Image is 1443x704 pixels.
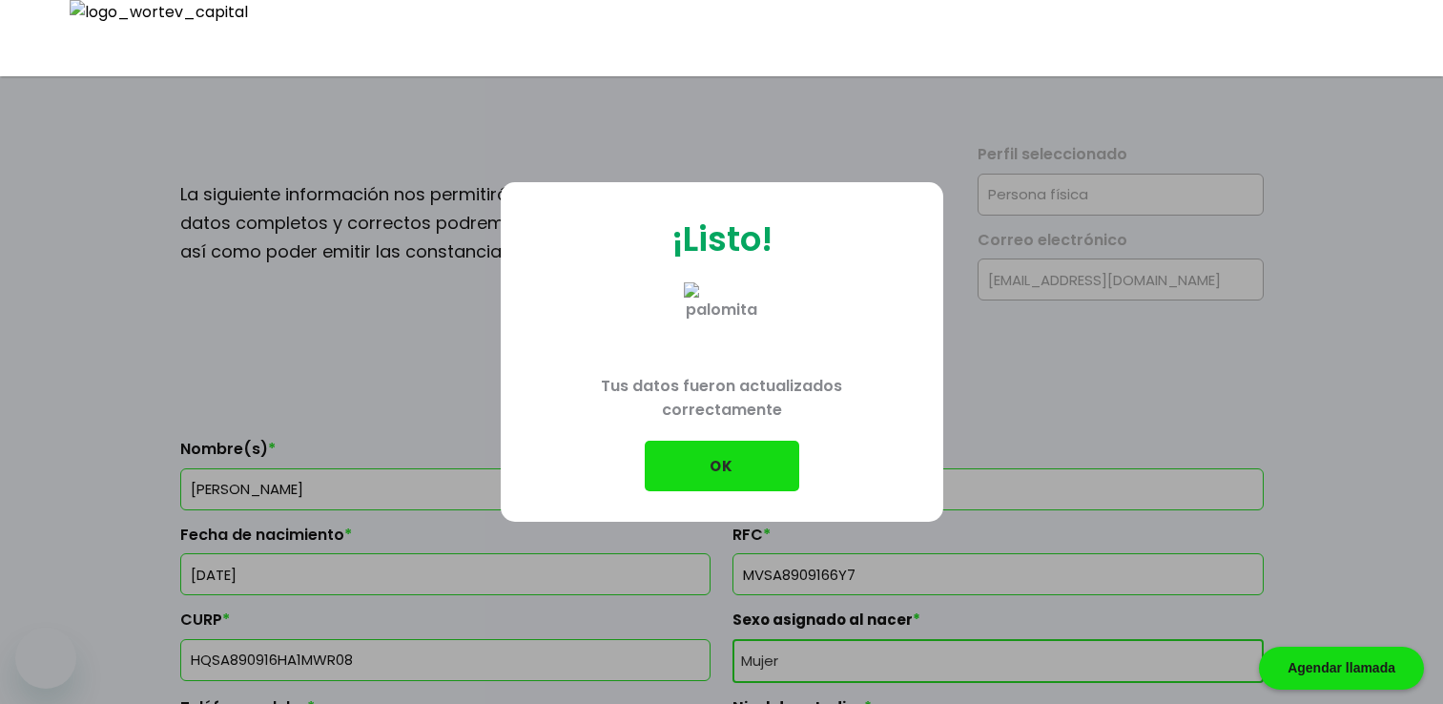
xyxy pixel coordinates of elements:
[531,359,913,441] p: Tus datos fueron actualizados correctamente
[671,213,773,265] p: ¡Listo!
[645,441,799,491] button: OK
[684,282,760,359] img: palomita
[1259,647,1424,690] div: Agendar llamada
[15,628,76,689] iframe: Botón para iniciar la ventana de mensajería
